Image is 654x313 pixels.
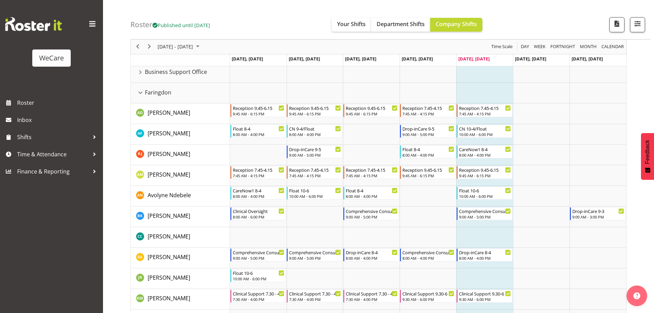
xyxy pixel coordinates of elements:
div: CareNow1 8-4 [459,146,511,153]
div: next period [144,40,155,54]
div: WeCare [39,53,64,63]
div: Aleea Devenport"s event - Reception 7.45-4.15 Begin From Friday, October 10, 2025 at 7:45:00 AM G... [457,104,513,117]
td: Business Support Office resource [131,62,230,83]
div: Alex Ferguson"s event - CN 9-4/Float Begin From Tuesday, October 7, 2025 at 8:00:00 AM GMT+13:00 ... [287,125,343,138]
a: [PERSON_NAME] [148,129,190,137]
div: Kishendri Moodley"s event - Clinical Support 9.30-6 Begin From Friday, October 10, 2025 at 9:30:0... [457,290,513,303]
div: Amy Johannsen"s event - CareNow1 8-4 Begin From Friday, October 10, 2025 at 8:00:00 AM GMT+13:00 ... [457,145,513,158]
span: [DATE], [DATE] [232,56,263,62]
div: Comprehensive Consult 9-5 [289,249,341,256]
div: Brian Ko"s event - Comprehensive Consult 9-5 Begin From Friday, October 10, 2025 at 9:00:00 AM GM... [457,207,513,220]
div: Avolyne Ndebele"s event - Float 8-4 Begin From Wednesday, October 8, 2025 at 8:00:00 AM GMT+13:00... [343,187,399,200]
div: 10:00 AM - 6:00 PM [459,193,511,199]
div: Ena Advincula"s event - Drop-inCare 8-4 Begin From Friday, October 10, 2025 at 8:00:00 AM GMT+13:... [457,248,513,261]
div: Reception 9.45-6.15 [289,104,341,111]
span: Faringdon [145,88,171,97]
td: Ena Advincula resource [131,248,230,268]
button: Fortnight [549,43,576,51]
button: Timeline Month [579,43,598,51]
td: Alex Ferguson resource [131,124,230,145]
div: 10:00 AM - 6:00 PM [459,132,511,137]
div: 9:00 AM - 5:00 PM [289,152,341,158]
a: Avolyne Ndebele [148,191,191,199]
a: [PERSON_NAME] [148,170,190,179]
div: Amy Johannsen"s event - Drop-inCare 9-5 Begin From Tuesday, October 7, 2025 at 9:00:00 AM GMT+13:... [287,145,343,158]
div: Reception 9.45-6.15 [233,104,285,111]
span: Inbox [17,115,100,125]
div: 9:45 AM - 6:15 PM [459,173,511,178]
div: Reception 9.45-6.15 [459,166,511,173]
a: [PERSON_NAME] [148,109,190,117]
div: 7:30 AM - 4:00 PM [346,297,398,302]
div: Float 10-6 [233,269,285,276]
div: Aleea Devenport"s event - Reception 9.45-6.15 Begin From Wednesday, October 8, 2025 at 9:45:00 AM... [343,104,399,117]
div: Clinical Oversight [233,208,285,214]
div: Reception 7.45-4.15 [459,104,511,111]
div: Aleea Devenport"s event - Reception 7.45-4.15 Begin From Thursday, October 9, 2025 at 7:45:00 AM ... [400,104,456,117]
div: Antonia Mao"s event - Reception 9.45-6.15 Begin From Friday, October 10, 2025 at 9:45:00 AM GMT+1... [457,166,513,179]
td: Aleea Devenport resource [131,103,230,124]
div: 9:00 AM - 5:00 PM [289,255,341,261]
span: Business Support Office [145,68,207,76]
div: 8:00 AM - 4:00 PM [346,193,398,199]
span: [DATE], [DATE] [515,56,546,62]
td: Jane Arps resource [131,268,230,289]
div: Brian Ko"s event - Clinical Oversight Begin From Monday, October 6, 2025 at 8:00:00 AM GMT+13:00 ... [230,207,286,220]
div: Alex Ferguson"s event - Drop-inCare 9-5 Begin From Thursday, October 9, 2025 at 9:00:00 AM GMT+13... [400,125,456,138]
a: [PERSON_NAME] [148,273,190,282]
h4: Roster [130,21,210,29]
div: Antonia Mao"s event - Reception 7.45-4.15 Begin From Tuesday, October 7, 2025 at 7:45:00 AM GMT+1... [287,166,343,179]
div: 8:00 AM - 4:00 PM [459,152,511,158]
button: Timeline Day [520,43,530,51]
div: Reception 7.45-4.15 [233,166,285,173]
div: previous period [132,40,144,54]
div: Amy Johannsen"s event - Float 8-4 Begin From Thursday, October 9, 2025 at 8:00:00 AM GMT+13:00 En... [400,145,456,158]
span: Your Shifts [337,20,366,28]
div: Reception 9.45-6.15 [346,104,398,111]
span: [PERSON_NAME] [148,274,190,281]
div: 8:00 AM - 4:00 PM [402,255,454,261]
td: Charlotte Courtney resource [131,227,230,248]
a: [PERSON_NAME] [148,253,190,261]
div: 9:30 AM - 6:00 PM [402,297,454,302]
div: Avolyne Ndebele"s event - Float 10-6 Begin From Friday, October 10, 2025 at 10:00:00 AM GMT+13:00... [457,187,513,200]
td: Brian Ko resource [131,206,230,227]
div: 8:00 AM - 4:00 PM [233,132,285,137]
div: Clinical Support 9.30-6 [402,290,454,297]
div: Float 8-4 [402,146,454,153]
div: 8:00 AM - 4:00 PM [402,152,454,158]
span: [PERSON_NAME] [148,109,190,116]
span: Month [579,43,597,51]
div: Kishendri Moodley"s event - Clinical Support 7.30 - 4 Begin From Wednesday, October 8, 2025 at 7:... [343,290,399,303]
div: Jane Arps"s event - Float 10-6 Begin From Monday, October 6, 2025 at 10:00:00 AM GMT+13:00 Ends A... [230,269,286,282]
td: Kishendri Moodley resource [131,289,230,310]
div: 9:45 AM - 6:15 PM [289,111,341,116]
td: Faringdon resource [131,83,230,103]
div: CareNow1 8-4 [233,187,285,194]
div: Reception 9.45-6.15 [402,166,454,173]
div: CN 9-4/Float [289,125,341,132]
div: Clinical Support 7.30 - 4 [346,290,398,297]
div: 7:45 AM - 4:15 PM [402,111,454,116]
div: Kishendri Moodley"s event - Clinical Support 9.30-6 Begin From Thursday, October 9, 2025 at 9:30:... [400,290,456,303]
div: Float 10-6 [289,187,341,194]
div: Ena Advincula"s event - Drop-inCare 8-4 Begin From Wednesday, October 8, 2025 at 8:00:00 AM GMT+1... [343,248,399,261]
span: [PERSON_NAME] [148,171,190,178]
span: [DATE], [DATE] [289,56,320,62]
div: Ena Advincula"s event - Comprehensive Consult 9-5 Begin From Tuesday, October 7, 2025 at 9:00:00 ... [287,248,343,261]
div: Antonia Mao"s event - Reception 7.45-4.15 Begin From Monday, October 6, 2025 at 7:45:00 AM GMT+13... [230,166,286,179]
div: 9:45 AM - 6:15 PM [402,173,454,178]
div: 7:45 AM - 4:15 PM [233,173,285,178]
div: 9:00 AM - 5:00 PM [233,255,285,261]
div: 7:45 AM - 4:15 PM [459,111,511,116]
div: Kishendri Moodley"s event - Clinical Support 7.30 - 4 Begin From Tuesday, October 7, 2025 at 7:30... [287,290,343,303]
span: [PERSON_NAME] [148,212,190,220]
div: Clinical Support 7.30 - 4 [289,290,341,297]
div: Reception 7.45-4.15 [402,104,454,111]
div: Drop-inCare 9-5 [289,146,341,153]
button: Timeline Week [533,43,547,51]
button: Feedback - Show survey [641,133,654,180]
span: Roster [17,98,100,108]
span: Day [520,43,530,51]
